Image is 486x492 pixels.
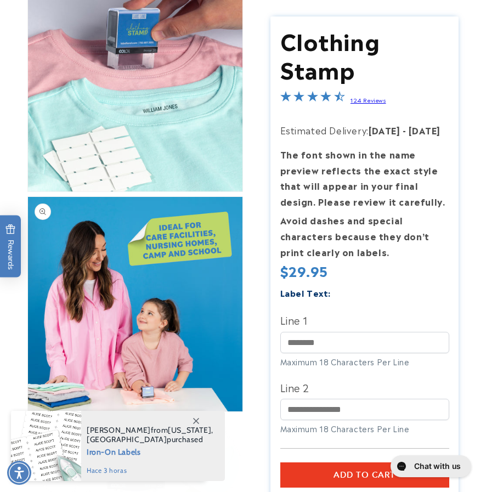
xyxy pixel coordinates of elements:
span: [GEOGRAPHIC_DATA] [87,434,167,444]
strong: The font shown in the name preview reflects the exact style that will appear in your final design... [280,148,445,208]
span: 4.4-star overall rating [280,93,345,106]
h1: Clothing Stamp [280,26,449,83]
div: Maximum 18 Characters Per Line [280,423,449,434]
iframe: Gorgias live chat messenger [385,451,475,481]
strong: Avoid dashes and special characters because they don’t print clearly on labels. [280,213,430,258]
a: 124 Reviews [351,96,386,104]
span: [US_STATE] [168,425,211,435]
span: Add to cart [334,470,395,480]
strong: - [403,123,406,137]
span: from , purchased [87,426,213,444]
span: hace 3 horas [87,466,213,476]
span: Rewards [5,224,16,269]
label: Line 1 [280,312,449,329]
label: Line 2 [280,378,449,396]
span: Iron-On Labels [87,444,213,458]
p: Estimated Delivery: [280,122,449,138]
button: Add to cart [280,462,449,488]
strong: [DATE] [369,123,400,137]
label: Label Text: [280,287,331,299]
strong: [DATE] [409,123,440,137]
div: Maximum 18 Characters Per Line [280,356,449,367]
span: $29.95 [280,263,329,280]
span: [PERSON_NAME] [87,425,151,435]
div: Accessibility Menu [7,461,31,485]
